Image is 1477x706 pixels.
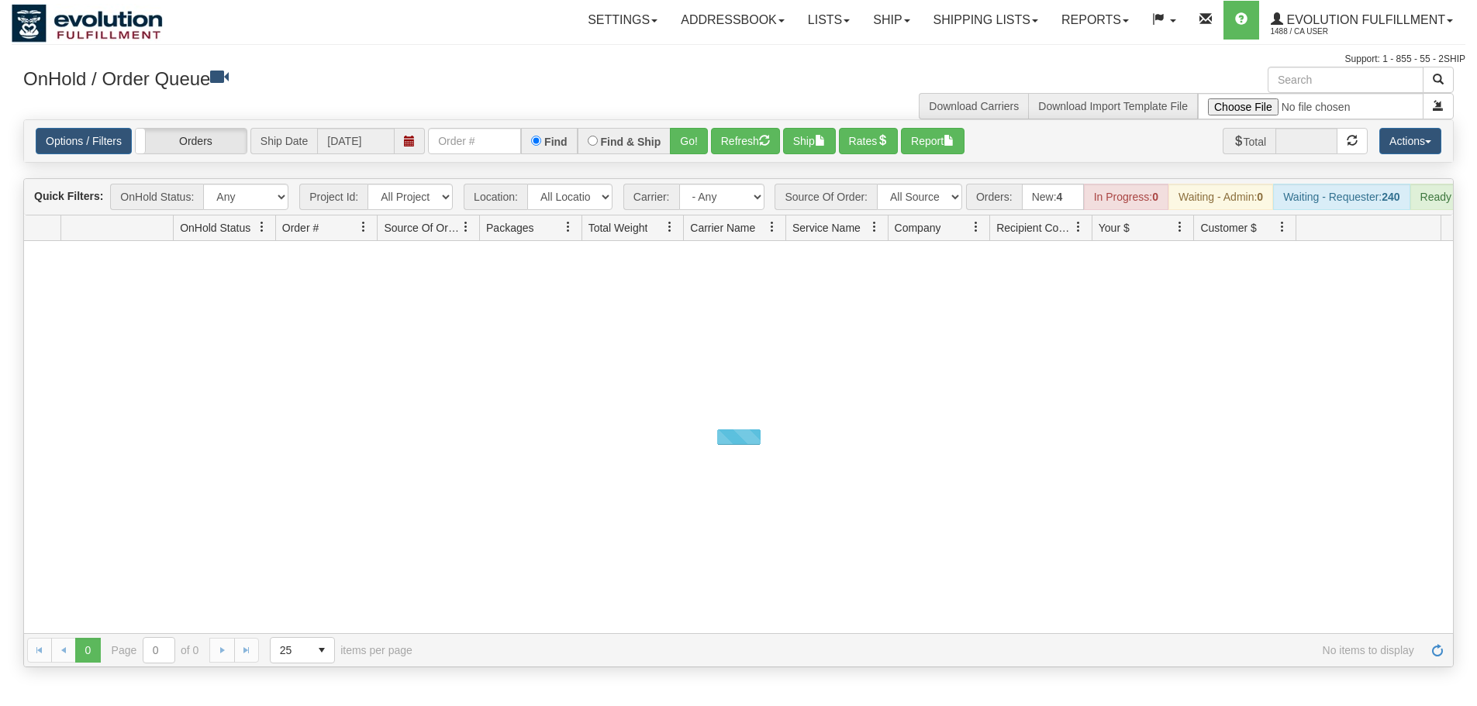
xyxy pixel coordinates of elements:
span: Source Of Order [384,220,460,236]
label: Find [544,136,568,147]
strong: 0 [1152,191,1158,203]
label: Find & Ship [601,136,661,147]
span: Ship Date [250,128,317,154]
a: Order # filter column settings [350,214,377,240]
label: Orders [136,129,247,153]
a: Carrier Name filter column settings [759,214,785,240]
span: 25 [280,642,300,658]
span: Total [1223,128,1276,154]
span: No items to display [434,644,1414,656]
span: select [309,638,334,663]
span: Evolution Fulfillment [1283,13,1445,26]
div: Support: 1 - 855 - 55 - 2SHIP [12,53,1465,66]
span: Service Name [792,220,861,236]
div: New: [1022,184,1084,210]
a: Customer $ filter column settings [1269,214,1296,240]
span: OnHold Status: [110,184,203,210]
span: Your $ [1099,220,1130,236]
a: Source Of Order filter column settings [453,214,479,240]
a: Total Weight filter column settings [657,214,683,240]
button: Ship [783,128,836,154]
span: Packages [486,220,533,236]
span: Page of 0 [112,637,199,663]
span: Order # [282,220,319,236]
input: Search [1268,67,1424,93]
span: OnHold Status [180,220,250,236]
a: Ship [861,1,921,40]
span: Total Weight [588,220,648,236]
div: grid toolbar [24,179,1453,215]
strong: 0 [1257,191,1263,203]
a: Addressbook [669,1,796,40]
a: Evolution Fulfillment 1488 / CA User [1259,1,1465,40]
span: Recipient Country [996,220,1072,236]
div: Waiting - Requester: [1273,184,1410,210]
a: Options / Filters [36,128,132,154]
button: Report [901,128,965,154]
button: Refresh [711,128,780,154]
span: Customer $ [1200,220,1256,236]
input: Import [1198,93,1424,119]
iframe: chat widget [1441,274,1475,432]
span: Carrier Name [690,220,755,236]
span: items per page [270,637,412,663]
a: OnHold Status filter column settings [249,214,275,240]
strong: 4 [1057,191,1063,203]
a: Lists [796,1,861,40]
span: Page sizes drop down [270,637,335,663]
h3: OnHold / Order Queue [23,67,727,89]
a: Packages filter column settings [555,214,581,240]
span: Carrier: [623,184,679,210]
div: Waiting - Admin: [1168,184,1273,210]
span: Location: [464,184,527,210]
a: Your $ filter column settings [1167,214,1193,240]
label: Quick Filters: [34,188,103,204]
a: Recipient Country filter column settings [1065,214,1092,240]
input: Order # [428,128,521,154]
a: Refresh [1425,638,1450,663]
span: Page 0 [75,638,100,663]
span: 1488 / CA User [1271,24,1387,40]
a: Shipping lists [922,1,1050,40]
div: In Progress: [1084,184,1168,210]
a: Service Name filter column settings [861,214,888,240]
span: Project Id: [299,184,368,210]
button: Rates [839,128,899,154]
strong: 240 [1382,191,1399,203]
span: Source Of Order: [775,184,877,210]
button: Search [1423,67,1454,93]
a: Download Carriers [929,100,1019,112]
button: Actions [1379,128,1441,154]
a: Settings [576,1,669,40]
span: Orders: [966,184,1022,210]
span: Company [895,220,941,236]
button: Go! [670,128,708,154]
a: Download Import Template File [1038,100,1188,112]
a: Reports [1050,1,1141,40]
a: Company filter column settings [963,214,989,240]
img: logo1488.jpg [12,4,163,43]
